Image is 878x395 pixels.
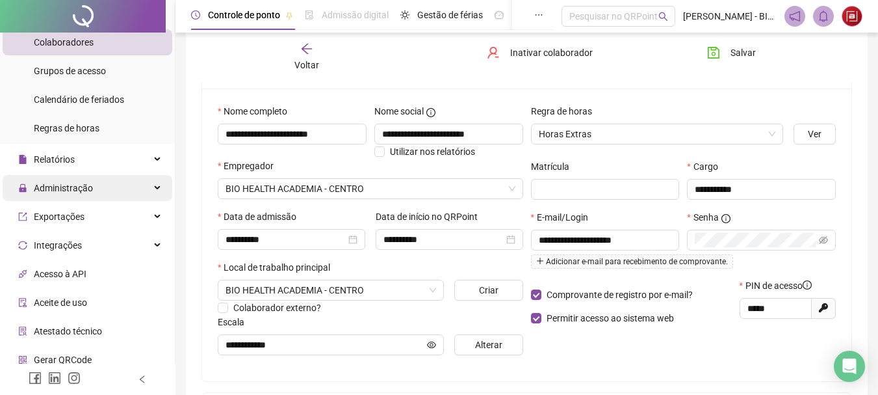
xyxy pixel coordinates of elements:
button: Salvar [697,42,766,63]
span: dashboard [495,10,504,20]
span: qrcode [18,355,27,364]
button: Inativar colaborador [477,42,602,63]
span: Gestão de férias [417,10,483,20]
span: Grupos de acesso [34,66,106,76]
span: Regras de horas [34,123,99,133]
span: Comprovante de registro por e-mail? [547,290,693,300]
span: ellipsis [534,10,543,20]
span: PIN de acesso [745,279,812,293]
span: Utilizar nos relatórios [390,146,475,157]
span: bell [818,10,829,22]
button: Alterar [454,334,523,355]
span: Administração [34,183,93,193]
label: Regra de horas [531,104,600,118]
label: Matrícula [531,159,578,174]
span: Ver [808,127,821,141]
label: E-mail/Login [531,210,597,225]
span: search [658,12,668,21]
span: BIO HEALTH CENTRO DE TREINAMENTO FÍSICO LTDA [226,179,515,198]
span: Colaboradores [34,37,94,48]
span: left [138,375,147,384]
span: notification [789,10,801,22]
span: lock [18,184,27,193]
span: export [18,212,27,221]
label: Data de admissão [218,210,305,224]
span: eye [427,340,436,349]
span: api [18,269,27,279]
span: facebook [29,372,42,385]
span: clock-circle [191,10,200,20]
span: instagram [68,372,81,385]
span: pushpin [285,12,293,20]
label: Empregador [218,159,282,173]
span: Alterar [475,338,502,352]
img: 24469 [842,7,862,26]
label: Data de início no QRPoint [376,210,486,224]
span: Relatórios [34,154,75,165]
span: Exportações [34,211,84,222]
span: Criar [479,283,498,297]
span: arrow-left [300,42,313,55]
span: info-circle [721,214,730,223]
span: info-circle [426,108,435,117]
span: Calendário de feriados [34,94,124,105]
span: Nome social [374,104,424,118]
span: Adicionar e-mail para recebimento de comprovante. [531,254,733,269]
label: Cargo [687,159,726,174]
span: audit [18,298,27,307]
label: Escala [218,315,253,329]
span: Painel do DP [511,10,562,20]
span: save [707,46,720,59]
span: linkedin [48,372,61,385]
span: Horas Extras [539,124,776,144]
span: sync [18,241,27,250]
label: Local de trabalho principal [218,260,339,275]
span: plus [536,257,544,265]
button: Criar [454,280,523,301]
span: eye-invisible [819,236,828,245]
span: Integrações [34,240,82,251]
span: Controle de ponto [208,10,280,20]
span: RUA RIO GRANDE DO NORTE 381 [226,280,436,300]
div: Open Intercom Messenger [834,351,865,382]
span: Salvar [730,46,756,60]
span: Admissão digital [322,10,389,20]
span: Permitir acesso ao sistema web [547,313,674,323]
span: user-delete [487,46,500,59]
span: info-circle [803,280,812,290]
label: Nome completo [218,104,296,118]
span: file [18,155,27,164]
button: Ver [794,124,836,144]
span: Colaborador externo? [233,303,321,313]
span: Acesso à API [34,269,86,279]
span: Senha [693,210,719,225]
span: file-done [305,10,314,20]
span: Atestado técnico [34,326,102,336]
span: Inativar colaborador [510,46,593,60]
span: Aceite de uso [34,297,87,308]
span: Gerar QRCode [34,355,92,365]
span: solution [18,327,27,336]
span: sun [400,10,409,20]
span: [PERSON_NAME] - BIO HEALTH ACADEMIA [683,9,777,23]
span: Voltar [294,60,319,70]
